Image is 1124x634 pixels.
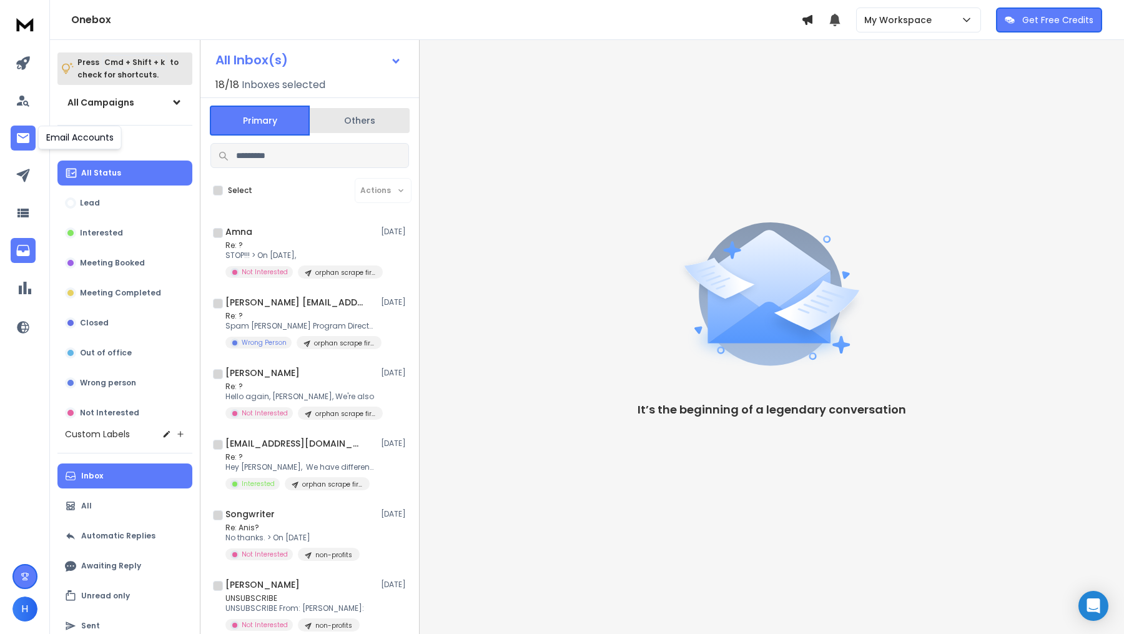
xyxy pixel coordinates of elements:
[80,408,139,418] p: Not Interested
[315,268,375,277] p: orphan scrape first 1k
[57,340,192,365] button: Out of office
[225,321,375,331] p: Spam [PERSON_NAME] Program Director
[302,480,362,489] p: orphan scrape first 1k
[80,288,161,298] p: Meeting Completed
[225,437,363,450] h1: [EMAIL_ADDRESS][DOMAIN_NAME]
[310,107,410,134] button: Others
[57,523,192,548] button: Automatic Replies
[242,409,288,418] p: Not Interested
[210,106,310,136] button: Primary
[225,523,360,533] p: Re: Anis?
[242,267,288,277] p: Not Interested
[225,533,360,543] p: No thanks. > On [DATE]
[381,438,409,448] p: [DATE]
[57,370,192,395] button: Wrong person
[57,280,192,305] button: Meeting Completed
[225,508,275,520] h1: Songwriter
[81,168,121,178] p: All Status
[57,553,192,578] button: Awaiting Reply
[57,220,192,245] button: Interested
[80,348,132,358] p: Out of office
[81,561,141,571] p: Awaiting Reply
[381,368,409,378] p: [DATE]
[38,126,122,149] div: Email Accounts
[12,597,37,622] button: H
[225,240,375,250] p: Re: ?
[225,452,375,462] p: Re: ?
[315,409,375,419] p: orphan scrape first 1k
[225,382,375,392] p: Re: ?
[77,56,179,81] p: Press to check for shortcuts.
[215,54,288,66] h1: All Inbox(s)
[71,12,801,27] h1: Onebox
[381,509,409,519] p: [DATE]
[381,580,409,590] p: [DATE]
[67,96,134,109] h1: All Campaigns
[57,191,192,215] button: Lead
[57,310,192,335] button: Closed
[65,428,130,440] h3: Custom Labels
[225,462,375,472] p: Hey [PERSON_NAME], We have different packages
[81,591,130,601] p: Unread only
[225,578,300,591] h1: [PERSON_NAME]
[1022,14,1093,26] p: Get Free Credits
[80,228,123,238] p: Interested
[81,501,92,511] p: All
[996,7,1102,32] button: Get Free Credits
[102,55,167,69] span: Cmd + Shift + k
[205,47,412,72] button: All Inbox(s)
[57,90,192,115] button: All Campaigns
[242,550,288,559] p: Not Interested
[225,250,375,260] p: STOP!!! > On [DATE],
[638,401,906,419] p: It’s the beginning of a legendary conversation
[57,400,192,425] button: Not Interested
[1078,591,1108,621] div: Open Intercom Messenger
[314,339,374,348] p: orphan scrape first 1k
[12,12,37,36] img: logo
[315,550,352,560] p: non-profits
[80,318,109,328] p: Closed
[242,479,275,488] p: Interested
[381,297,409,307] p: [DATE]
[225,593,364,603] p: UNSUBSCRIBE
[225,367,300,379] h1: [PERSON_NAME]
[57,493,192,518] button: All
[215,77,239,92] span: 18 / 18
[225,603,364,613] p: UNSUBSCRIBE From: [PERSON_NAME]:
[80,378,136,388] p: Wrong person
[242,77,325,92] h3: Inboxes selected
[225,296,363,309] h1: [PERSON_NAME] [EMAIL_ADDRESS][DOMAIN_NAME]
[57,136,192,153] h3: Filters
[225,392,375,402] p: Hello again, [PERSON_NAME], We're also
[57,161,192,186] button: All Status
[242,620,288,630] p: Not Interested
[225,225,252,238] h1: Amna
[80,198,100,208] p: Lead
[864,14,937,26] p: My Workspace
[57,463,192,488] button: Inbox
[228,186,252,196] label: Select
[381,227,409,237] p: [DATE]
[80,258,145,268] p: Meeting Booked
[81,531,155,541] p: Automatic Replies
[81,621,100,631] p: Sent
[81,471,103,481] p: Inbox
[57,250,192,275] button: Meeting Booked
[242,338,287,347] p: Wrong Person
[225,311,375,321] p: Re: ?
[315,621,352,630] p: non-profits
[57,583,192,608] button: Unread only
